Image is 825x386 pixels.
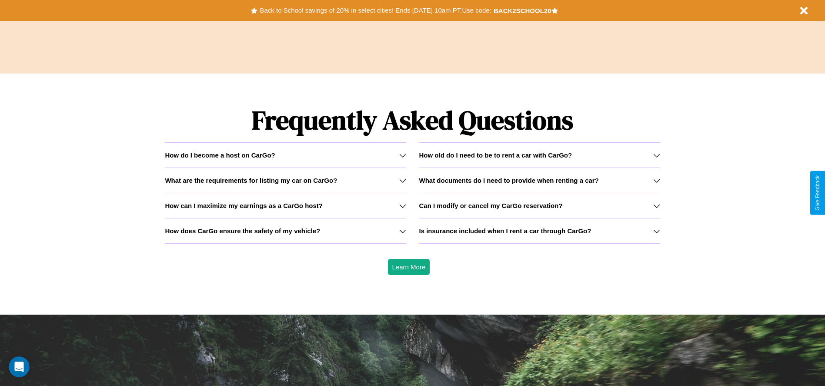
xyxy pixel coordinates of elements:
[494,7,551,14] b: BACK2SCHOOL20
[815,175,821,211] div: Give Feedback
[257,4,493,17] button: Back to School savings of 20% in select cities! Ends [DATE] 10am PT.Use code:
[419,177,599,184] h3: What documents do I need to provide when renting a car?
[419,202,563,209] h3: Can I modify or cancel my CarGo reservation?
[419,227,591,235] h3: Is insurance included when I rent a car through CarGo?
[165,151,275,159] h3: How do I become a host on CarGo?
[165,98,660,142] h1: Frequently Asked Questions
[9,356,30,377] iframe: Intercom live chat
[165,202,323,209] h3: How can I maximize my earnings as a CarGo host?
[388,259,430,275] button: Learn More
[165,227,320,235] h3: How does CarGo ensure the safety of my vehicle?
[419,151,572,159] h3: How old do I need to be to rent a car with CarGo?
[165,177,337,184] h3: What are the requirements for listing my car on CarGo?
